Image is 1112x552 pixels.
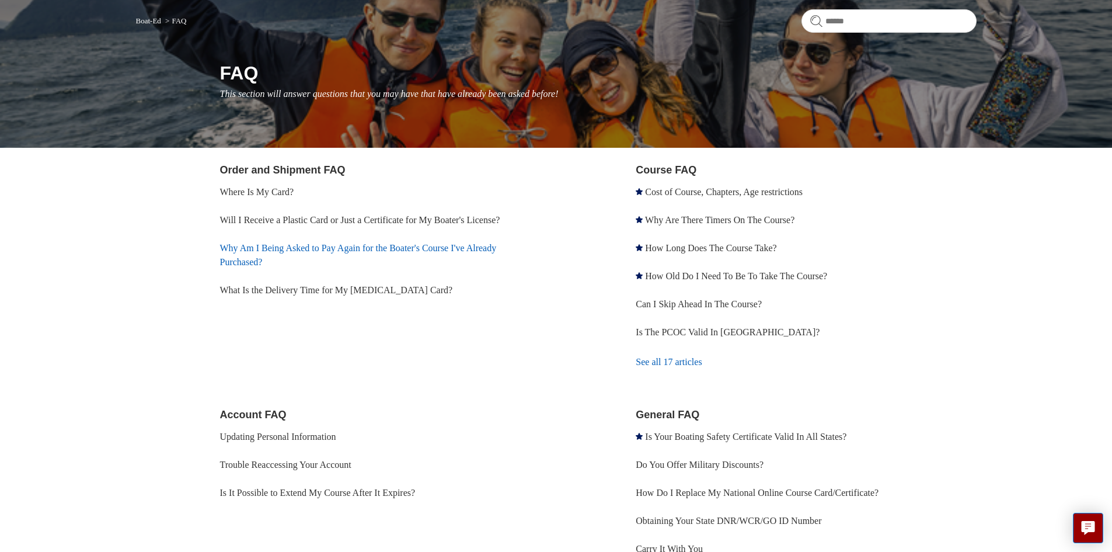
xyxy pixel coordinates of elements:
a: Why Am I Being Asked to Pay Again for the Boater's Course I've Already Purchased? [220,243,497,267]
svg: Promoted article [636,188,643,195]
a: Trouble Reaccessing Your Account [220,460,351,470]
a: Is The PCOC Valid In [GEOGRAPHIC_DATA]? [636,327,820,337]
a: General FAQ [636,409,699,421]
a: How Long Does The Course Take? [645,243,776,253]
p: This section will answer questions that you may have that have already been asked before! [220,87,977,101]
li: Boat-Ed [136,16,163,25]
a: Course FAQ [636,164,696,176]
button: Live chat [1073,513,1103,543]
a: Boat-Ed [136,16,161,25]
a: Will I Receive a Plastic Card or Just a Certificate for My Boater's License? [220,215,500,225]
a: Is Your Boating Safety Certificate Valid In All States? [645,432,846,442]
a: Cost of Course, Chapters, Age restrictions [645,187,803,197]
a: See all 17 articles [636,346,976,378]
a: Account FAQ [220,409,287,421]
a: Where Is My Card? [220,187,294,197]
li: FAQ [163,16,186,25]
svg: Promoted article [636,244,643,251]
a: Obtaining Your State DNR/WCR/GO ID Number [636,516,821,526]
svg: Promoted article [636,272,643,279]
h1: FAQ [220,59,977,87]
a: Do You Offer Military Discounts? [636,460,764,470]
svg: Promoted article [636,216,643,223]
a: Updating Personal Information [220,432,336,442]
a: How Do I Replace My National Online Course Card/Certificate? [636,488,879,498]
a: What Is the Delivery Time for My [MEDICAL_DATA] Card? [220,285,453,295]
input: Search [801,9,977,33]
a: Why Are There Timers On The Course? [645,215,794,225]
svg: Promoted article [636,433,643,440]
a: How Old Do I Need To Be To Take The Course? [645,271,827,281]
a: Order and Shipment FAQ [220,164,346,176]
a: Is It Possible to Extend My Course After It Expires? [220,488,416,498]
a: Can I Skip Ahead In The Course? [636,299,762,309]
